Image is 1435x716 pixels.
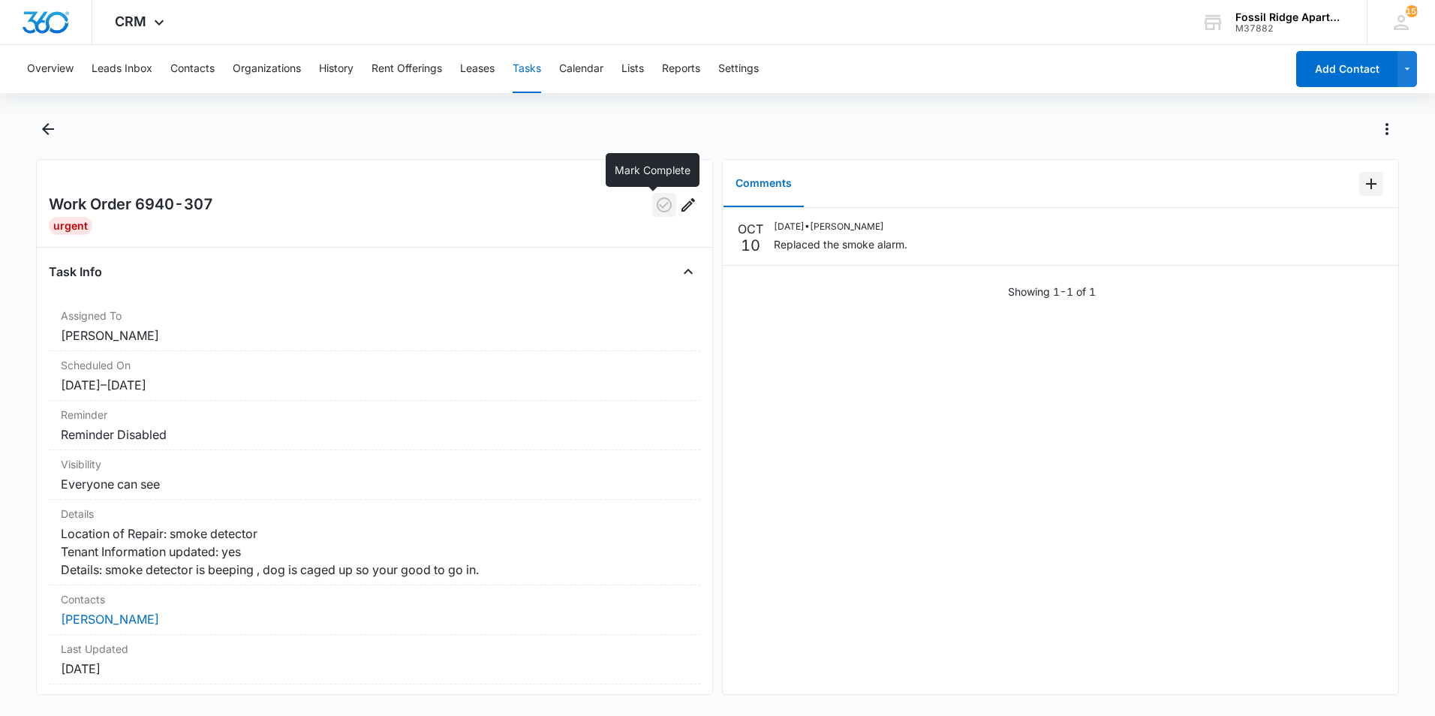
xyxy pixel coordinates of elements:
[1406,5,1418,17] div: notifications count
[1296,51,1397,87] button: Add Contact
[61,660,688,678] dd: [DATE]
[61,357,688,373] dt: Scheduled On
[1406,5,1418,17] span: 155
[372,45,442,93] button: Rent Offerings
[662,45,700,93] button: Reports
[513,45,541,93] button: Tasks
[92,45,152,93] button: Leads Inbox
[49,302,700,351] div: Assigned To[PERSON_NAME]
[606,153,699,187] div: Mark Complete
[49,500,700,585] div: DetailsLocation of Repair: smoke detector Tenant Information updated: yes Details: smoke detector...
[319,45,353,93] button: History
[49,193,213,217] h2: Work Order 6940-307
[559,45,603,93] button: Calendar
[1235,23,1345,34] div: account id
[49,450,700,500] div: VisibilityEveryone can see
[49,635,700,684] div: Last Updated[DATE]
[170,45,215,93] button: Contacts
[61,612,159,627] a: [PERSON_NAME]
[61,407,688,423] dt: Reminder
[115,14,146,29] span: CRM
[233,45,301,93] button: Organizations
[676,193,700,217] button: Edit
[718,45,759,93] button: Settings
[27,45,74,93] button: Overview
[738,220,763,238] p: OCT
[621,45,644,93] button: Lists
[774,236,907,252] p: Replaced the smoke alarm.
[460,45,495,93] button: Leases
[724,161,804,207] button: Comments
[741,238,760,253] p: 10
[1008,284,1096,299] p: Showing 1-1 of 1
[61,506,688,522] dt: Details
[49,401,700,450] div: ReminderReminder Disabled
[61,641,688,657] dt: Last Updated
[61,525,688,579] dd: Location of Repair: smoke detector Tenant Information updated: yes Details: smoke detector is bee...
[61,591,688,607] dt: Contacts
[49,263,102,281] h4: Task Info
[49,585,700,635] div: Contacts[PERSON_NAME]
[49,217,92,235] div: Urgent
[676,260,700,284] button: Close
[61,426,688,444] dd: Reminder Disabled
[61,475,688,493] dd: Everyone can see
[49,351,700,401] div: Scheduled On[DATE]–[DATE]
[61,690,688,706] dt: Created On
[61,326,688,344] dd: [PERSON_NAME]
[61,308,688,323] dt: Assigned To
[1235,11,1345,23] div: account name
[774,220,907,233] p: [DATE] • [PERSON_NAME]
[61,456,688,472] dt: Visibility
[61,376,688,394] dd: [DATE] – [DATE]
[1359,172,1383,196] button: Add Comment
[1375,117,1399,141] button: Actions
[36,117,59,141] button: Back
